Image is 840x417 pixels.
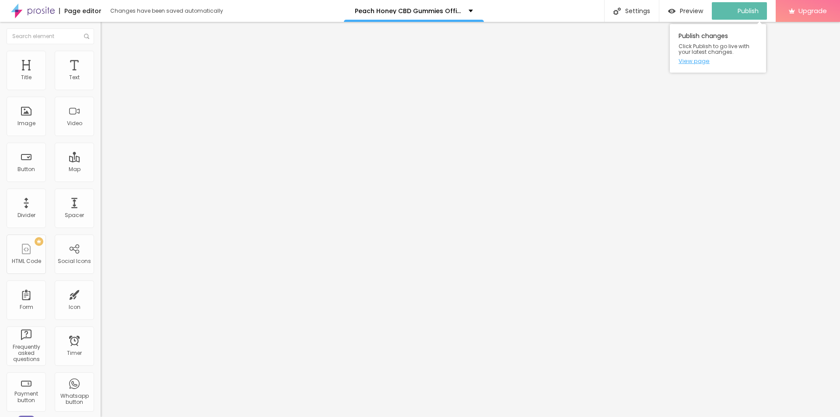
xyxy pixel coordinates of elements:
[57,393,91,406] div: Whatsapp button
[110,8,223,14] div: Changes have been saved automatically
[65,212,84,218] div: Spacer
[355,8,462,14] p: Peach Honey CBD Gummies Official
[17,212,35,218] div: Divider
[17,120,35,126] div: Image
[67,350,82,356] div: Timer
[679,43,757,55] span: Click Publish to go live with your latest changes.
[67,120,82,126] div: Video
[69,74,80,81] div: Text
[679,58,757,64] a: View page
[84,34,89,39] img: Icone
[680,7,703,14] span: Preview
[712,2,767,20] button: Publish
[659,2,712,20] button: Preview
[613,7,621,15] img: Icone
[69,304,80,310] div: Icon
[670,24,766,73] div: Publish changes
[20,304,33,310] div: Form
[21,74,31,81] div: Title
[668,7,675,15] img: view-1.svg
[9,344,43,363] div: Frequently asked questions
[798,7,827,14] span: Upgrade
[7,28,94,44] input: Search element
[101,22,840,417] iframe: Editor
[12,258,41,264] div: HTML Code
[59,8,101,14] div: Page editor
[58,258,91,264] div: Social Icons
[69,166,80,172] div: Map
[738,7,759,14] span: Publish
[17,166,35,172] div: Button
[9,391,43,403] div: Payment button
